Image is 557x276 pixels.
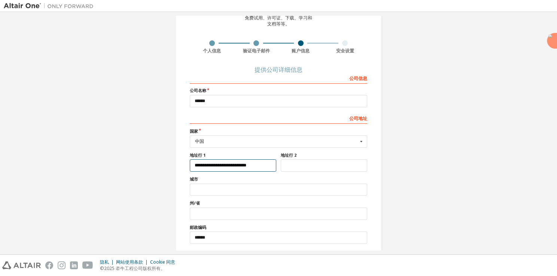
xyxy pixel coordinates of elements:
label: 公司名称 [190,88,367,93]
img: altair_logo.svg [2,261,41,269]
div: 提供公司详细信息 [190,67,367,72]
label: 城市 [190,176,367,182]
label: 地址行 1 [190,152,276,158]
label: 地址行 2 [281,152,367,158]
label: 国家 [190,128,367,134]
p: © [100,265,180,272]
div: 中国 [195,139,358,144]
div: 公司地址 [190,112,367,124]
font: 2025 牵牛工程公司版权所有。 [104,265,165,272]
div: 个人信息 [190,48,234,54]
img: 牵牛星一号 [4,2,97,10]
div: 网站使用条款 [116,259,150,265]
div: 验证电子邮件 [234,48,279,54]
label: 州/省 [190,200,367,206]
div: 隐私 [100,259,116,265]
label: 邮政编码 [190,224,367,230]
img: youtube.svg [82,261,93,269]
img: facebook.svg [45,261,53,269]
div: 安全设置 [323,48,368,54]
div: 账户信息 [278,48,323,54]
div: 公司信息 [190,72,367,84]
div: Cookie 同意 [150,259,180,265]
div: 免费试用、许可证、下载、学习和 文档等等。 [245,15,312,27]
img: linkedin.svg [70,261,78,269]
img: instagram.svg [58,261,66,269]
